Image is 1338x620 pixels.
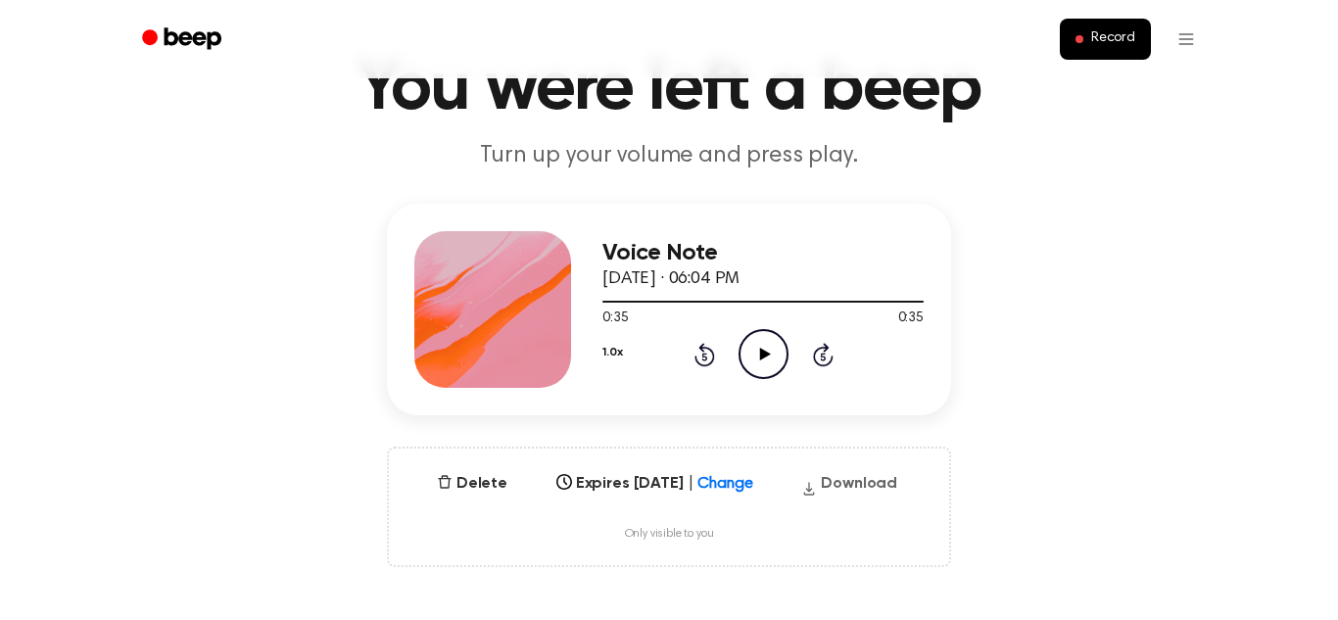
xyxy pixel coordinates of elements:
button: Record [1060,19,1151,60]
button: Open menu [1163,16,1210,63]
span: 0:35 [602,309,628,329]
span: [DATE] · 06:04 PM [602,270,740,288]
span: Only visible to you [625,527,714,542]
button: Download [793,472,905,503]
button: 1.0x [602,336,622,369]
h1: You were left a beep [167,54,1171,124]
span: Record [1091,30,1135,48]
h3: Voice Note [602,240,924,266]
button: Delete [429,472,515,496]
p: Turn up your volume and press play. [293,140,1045,172]
a: Beep [128,21,239,59]
span: 0:35 [898,309,924,329]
